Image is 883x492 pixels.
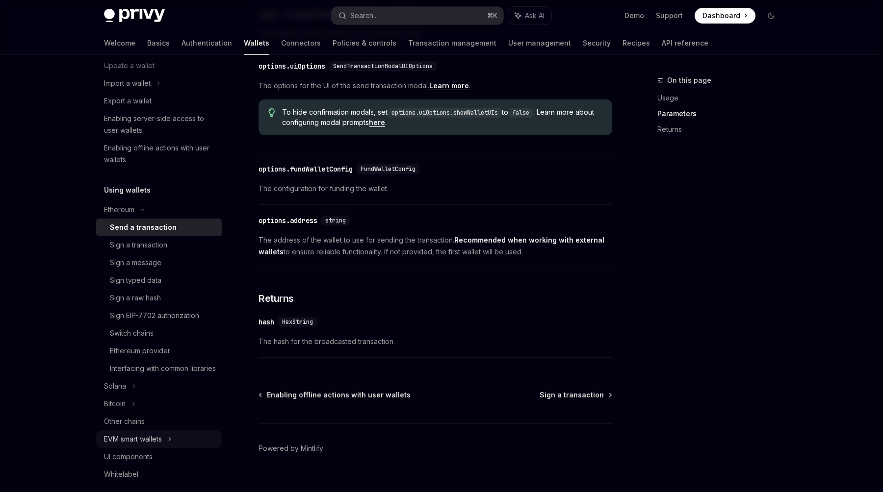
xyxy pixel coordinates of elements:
a: Dashboard [695,8,755,24]
a: User management [508,31,571,55]
div: Ethereum [104,204,134,216]
div: Enabling offline actions with user wallets [104,142,216,166]
img: dark logo [104,9,165,23]
div: Interfacing with common libraries [110,363,216,374]
div: Other chains [104,416,145,427]
div: EVM smart wallets [104,433,162,445]
a: Powered by Mintlify [259,443,323,453]
div: Import a wallet [104,77,151,89]
div: Switch chains [110,327,154,339]
a: Connectors [281,31,321,55]
a: Support [656,11,683,21]
a: Whitelabel [96,466,222,483]
svg: Tip [268,108,275,117]
a: Demo [624,11,644,21]
a: Welcome [104,31,135,55]
a: Recipes [623,31,650,55]
a: Authentication [182,31,232,55]
a: API reference [662,31,708,55]
a: Enabling server-side access to user wallets [96,110,222,139]
span: SendTransactionModalUIOptions [333,62,433,70]
a: Export a wallet [96,92,222,110]
span: On this page [667,74,711,86]
a: Enabling offline actions with user wallets [96,139,222,169]
div: UI components [104,451,153,463]
div: Bitcoin [104,398,126,410]
code: options.uiOptions.showWalletUIs [388,108,502,118]
a: Parameters [657,106,787,122]
div: Send a transaction [110,221,177,233]
div: Sign a transaction [110,239,167,251]
div: hash [259,317,274,327]
div: Sign a message [110,257,161,269]
span: Sign a transaction [540,390,604,400]
div: Sign EIP-7702 authorization [110,310,199,321]
a: Usage [657,90,787,106]
a: Sign a raw hash [96,289,222,307]
span: HexString [282,318,313,326]
a: Transaction management [408,31,496,55]
span: Ask AI [525,11,545,21]
a: Learn more [429,81,469,90]
button: Search...⌘K [332,7,503,25]
a: Returns [657,122,787,137]
div: Solana [104,380,126,392]
a: Wallets [244,31,269,55]
a: here [369,118,385,127]
button: Toggle dark mode [763,8,779,24]
span: Enabling offline actions with user wallets [267,390,411,400]
a: Security [583,31,611,55]
button: Ask AI [508,7,551,25]
a: Sign a message [96,254,222,271]
a: Enabling offline actions with user wallets [260,390,411,400]
span: The address of the wallet to use for sending the transaction. to ensure reliable functionality. I... [259,234,612,258]
span: Returns [259,292,294,305]
span: string [325,217,346,224]
span: FundWalletConfig [361,165,416,173]
span: Dashboard [702,11,740,21]
div: Export a wallet [104,95,152,107]
a: Basics [147,31,170,55]
span: The hash for the broadcasted transaction. [259,336,612,347]
span: ⌘ K [487,12,497,20]
span: The options for the UI of the send transaction modal. . [259,80,612,92]
span: To hide confirmation modals, set to . Learn more about configuring modal prompts . [282,107,602,127]
a: UI components [96,448,222,466]
div: options.address [259,216,317,225]
div: Sign typed data [110,274,161,286]
a: Sign a transaction [96,236,222,254]
span: The configuration for funding the wallet. [259,183,612,195]
div: options.fundWalletConfig [259,164,353,174]
a: Other chains [96,413,222,430]
div: Whitelabel [104,468,138,480]
div: options.uiOptions [259,61,325,71]
div: Ethereum provider [110,345,170,357]
a: Sign typed data [96,271,222,289]
a: Send a transaction [96,219,222,236]
div: Enabling server-side access to user wallets [104,113,216,136]
a: Ethereum provider [96,342,222,360]
h5: Using wallets [104,184,151,196]
code: false [508,108,533,118]
a: Sign a transaction [540,390,611,400]
a: Switch chains [96,324,222,342]
div: Sign a raw hash [110,292,161,304]
a: Sign EIP-7702 authorization [96,307,222,324]
div: Search... [350,10,378,22]
a: Policies & controls [333,31,396,55]
a: Interfacing with common libraries [96,360,222,377]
